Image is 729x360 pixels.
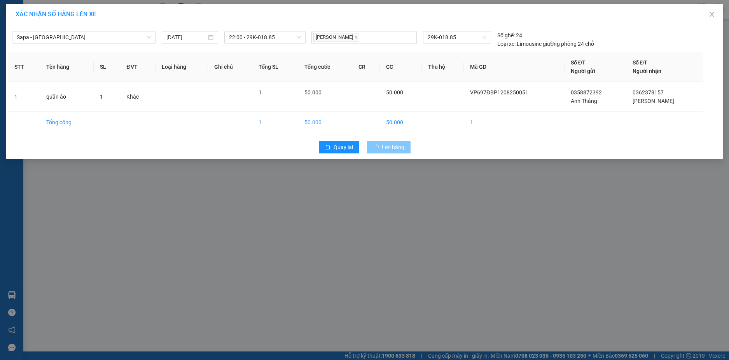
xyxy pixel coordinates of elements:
th: Ghi chú [208,52,252,82]
td: 1 [464,112,565,133]
span: loading [373,144,382,150]
span: rollback [325,144,330,151]
th: SL [94,52,120,82]
span: close [709,11,715,17]
td: Tổng cộng [40,112,94,133]
span: 1 [259,89,262,96]
div: 24 [497,31,522,40]
span: 50.000 [304,89,322,96]
img: logo [4,26,10,64]
span: Lên hàng [382,143,404,151]
th: Tổng cước [298,52,352,82]
th: CR [352,52,380,82]
th: Tên hàng [40,52,94,82]
span: [PERSON_NAME] [633,98,674,104]
span: 0362378157 [633,89,664,96]
td: quần áo [40,82,94,112]
th: Thu hộ [422,52,464,82]
span: Số ĐT [571,59,586,66]
button: rollbackQuay lại [319,141,359,153]
td: 50.000 [380,112,422,133]
strong: CHUYỂN PHÁT NHANH HK BUSLINES [16,6,69,31]
span: 50.000 [386,89,403,96]
span: XÁC NHẬN SỐ HÀNG LÊN XE [16,10,96,18]
th: Loại hàng [156,52,208,82]
span: 1 [100,94,103,100]
span: Loại xe: [497,40,516,48]
span: Sapa - Hà Nội [17,31,151,43]
th: Tổng SL [252,52,298,82]
span: VP697ĐBP1208250051 [75,47,146,56]
span: [PERSON_NAME] [313,33,359,42]
td: 1 [252,112,298,133]
span: Người gửi [571,68,595,74]
span: 22:00 - 29K-018.85 [229,31,301,43]
span: Anh Thắng [571,98,597,104]
input: 12/08/2025 [166,33,206,42]
span: 29K-018.85 [428,31,486,43]
span: Người nhận [633,68,661,74]
td: Khác [120,82,156,112]
th: STT [8,52,40,82]
td: 1 [8,82,40,112]
th: ĐVT [120,52,156,82]
span: ↔ [GEOGRAPHIC_DATA] [12,39,73,57]
span: ↔ [GEOGRAPHIC_DATA] [14,45,73,57]
th: CC [380,52,422,82]
span: VP697ĐBP1208250051 [470,89,528,96]
span: Quay lại [334,143,353,151]
span: SAPA, LÀO CAI ↔ [GEOGRAPHIC_DATA] [12,33,73,57]
span: Số ghế: [497,31,515,40]
button: Close [701,4,723,26]
button: Lên hàng [367,141,411,153]
div: Limousine giường phòng 24 chỗ [497,40,594,48]
span: 0358872392 [571,89,602,96]
span: Số ĐT [633,59,647,66]
span: close [354,35,358,39]
th: Mã GD [464,52,565,82]
td: 50.000 [298,112,352,133]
